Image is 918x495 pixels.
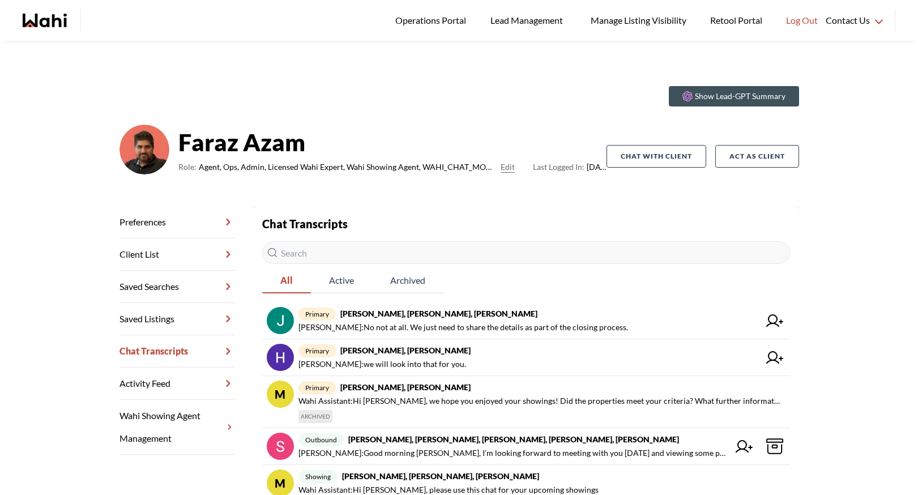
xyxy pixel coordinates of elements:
span: [PERSON_NAME] : Good morning [PERSON_NAME], I’m looking forward to meeting with you [DATE] and vi... [298,446,729,460]
span: Archived [372,268,443,292]
a: Activity Feed [119,368,235,400]
a: primary[PERSON_NAME], [PERSON_NAME][PERSON_NAME]:we will look into that for you. [262,339,790,376]
span: Last Logged In: [533,162,584,172]
button: Show Lead-GPT Summary [669,86,799,106]
button: Edit [501,160,515,174]
a: Preferences [119,206,235,238]
span: Retool Portal [710,13,766,28]
span: primary [298,344,336,357]
img: d03c15c2156146a3.png [119,125,169,174]
span: primary [298,381,336,394]
span: All [262,268,311,292]
img: chat avatar [267,307,294,334]
span: [PERSON_NAME] : we will look into that for you. [298,357,466,371]
span: ARCHIVED [298,410,332,423]
a: Client List [119,238,235,271]
span: Agent, Ops, Admin, Licensed Wahi Expert, Wahi Showing Agent, WAHI_CHAT_MODERATOR [199,160,497,174]
strong: Faraz Azam [178,125,607,159]
span: outbound [298,433,344,446]
button: All [262,268,311,293]
a: Wahi Showing Agent Management [119,400,235,455]
span: Operations Portal [395,13,470,28]
strong: [PERSON_NAME], [PERSON_NAME] [340,345,471,355]
span: [PERSON_NAME] : No not at all. We just need to share the details as part of the closing process. [298,321,628,334]
a: outbound[PERSON_NAME], [PERSON_NAME], [PERSON_NAME], [PERSON_NAME], [PERSON_NAME][PERSON_NAME]:Go... [262,428,790,465]
span: [DATE] [533,160,606,174]
button: Chat with client [607,145,706,168]
input: Search [262,241,790,264]
span: Lead Management [490,13,567,28]
a: Saved Searches [119,271,235,303]
div: M [267,381,294,408]
button: Active [311,268,372,293]
a: Chat Transcripts [119,335,235,368]
button: Archived [372,268,443,293]
img: chat avatar [267,433,294,460]
img: chat avatar [267,344,294,371]
span: primary [298,308,336,321]
strong: [PERSON_NAME], [PERSON_NAME], [PERSON_NAME] [342,471,539,481]
span: Wahi Assistant : Hi [PERSON_NAME], we hope you enjoyed your showings! Did the properties meet you... [298,394,781,408]
span: showing [298,470,338,483]
strong: [PERSON_NAME], [PERSON_NAME], [PERSON_NAME] [340,309,537,318]
a: Wahi homepage [23,14,67,27]
button: Act as Client [715,145,799,168]
span: Role: [178,160,197,174]
span: Manage Listing Visibility [587,13,690,28]
span: Log Out [786,13,818,28]
a: Saved Listings [119,303,235,335]
strong: Chat Transcripts [262,217,348,231]
a: primary[PERSON_NAME], [PERSON_NAME], [PERSON_NAME][PERSON_NAME]:No not at all. We just need to sh... [262,302,790,339]
span: Active [311,268,372,292]
p: Show Lead-GPT Summary [695,91,785,102]
a: Mprimary[PERSON_NAME], [PERSON_NAME]Wahi Assistant:Hi [PERSON_NAME], we hope you enjoyed your sho... [262,376,790,428]
strong: [PERSON_NAME], [PERSON_NAME] [340,382,471,392]
strong: [PERSON_NAME], [PERSON_NAME], [PERSON_NAME], [PERSON_NAME], [PERSON_NAME] [348,434,679,444]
